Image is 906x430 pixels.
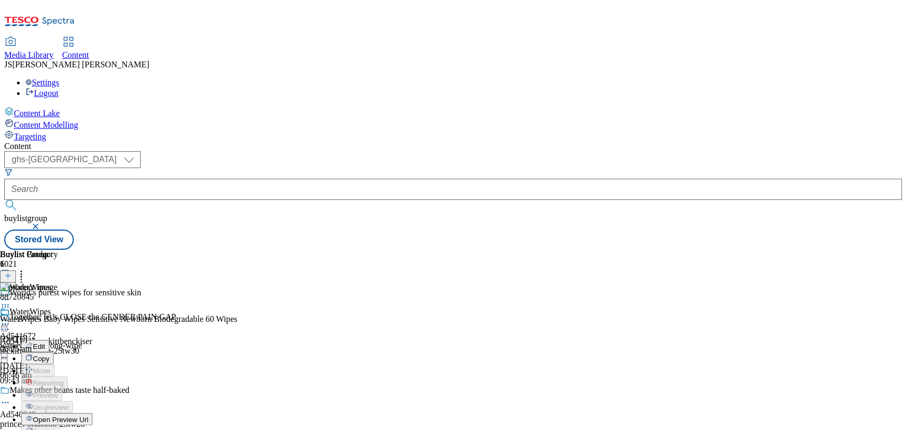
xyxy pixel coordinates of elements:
[4,230,74,250] button: Stored View
[4,60,12,69] span: JS
[4,50,54,59] span: Media Library
[4,107,902,118] a: Content Lake
[33,416,88,424] span: Open Preview Url
[21,401,73,413] button: Un-preview
[14,132,46,141] span: Targeting
[21,413,92,425] button: Open Preview Url
[21,352,54,364] button: Copy
[4,179,902,200] input: Search
[21,376,68,389] button: Reporting
[4,118,902,130] a: Content Modelling
[14,120,78,129] span: Content Modelling
[25,89,58,98] a: Logout
[62,38,89,60] a: Content
[4,38,54,60] a: Media Library
[12,60,149,69] span: [PERSON_NAME] [PERSON_NAME]
[4,168,13,177] svg: Search Filters
[33,367,50,375] span: Move
[33,355,49,363] span: Copy
[25,78,59,87] a: Settings
[33,379,64,387] span: Reporting
[14,109,60,118] span: Content Lake
[4,130,902,142] a: Targeting
[33,391,58,399] span: Preview
[4,142,902,151] div: Content
[62,50,89,59] span: Content
[33,403,68,411] span: Un-preview
[21,389,62,401] button: Preview
[21,364,55,376] button: Move
[4,214,47,223] span: buylistgroup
